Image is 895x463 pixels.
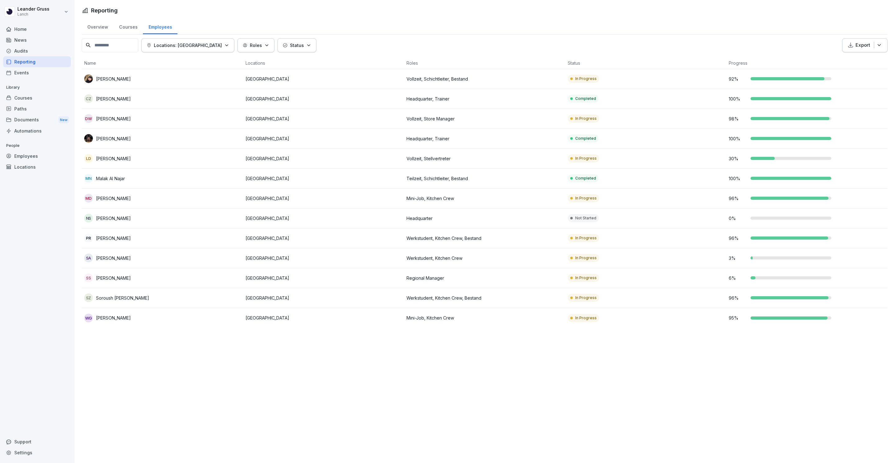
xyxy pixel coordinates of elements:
div: Documents [3,114,71,126]
p: 30 % [729,155,747,162]
div: PR [84,234,93,242]
a: Courses [113,18,143,34]
div: WG [84,314,93,322]
p: Completed [575,96,596,101]
p: In Progress [575,235,597,241]
p: [PERSON_NAME] [96,255,131,261]
div: Automations [3,125,71,136]
p: [PERSON_NAME] [96,235,131,241]
p: [GEOGRAPHIC_DATA] [246,295,402,301]
div: CZ [84,94,93,103]
p: Mini-Job, Kitchen Crew [406,195,563,202]
div: New [58,116,69,124]
h1: Reporting [91,6,118,15]
p: 100 % [729,175,747,182]
div: MD [84,194,93,203]
a: Home [3,24,71,35]
p: Headquarter, Trainer [406,135,563,142]
div: SS [84,274,93,282]
a: Audits [3,45,71,56]
div: Support [3,436,71,447]
p: [PERSON_NAME] [96,215,131,222]
button: Locations: [GEOGRAPHIC_DATA] [141,38,234,52]
p: People [3,141,71,151]
a: Reporting [3,56,71,67]
p: Locations: [GEOGRAPHIC_DATA] [154,42,222,49]
th: Name [82,57,243,69]
p: Headquarter, Trainer [406,96,563,102]
p: Not Started [575,215,596,221]
th: Status [565,57,727,69]
p: Completed [575,136,596,141]
p: In Progress [575,275,597,281]
img: ft3c6twtm548hlwbfxvpuuxs.png [84,74,93,83]
p: In Progress [575,195,597,201]
p: 6 % [729,275,747,281]
p: Werkstudent, Kitchen Crew, Bestand [406,295,563,301]
p: [GEOGRAPHIC_DATA] [246,235,402,241]
p: [GEOGRAPHIC_DATA] [246,115,402,122]
p: 96 % [729,195,747,202]
p: Library [3,82,71,92]
p: 100 % [729,135,747,142]
p: [PERSON_NAME] [96,96,131,102]
a: Paths [3,103,71,114]
a: Events [3,67,71,78]
div: MN [84,174,93,183]
p: Malak Al Najar [96,175,125,182]
p: [GEOGRAPHIC_DATA] [246,175,402,182]
p: [PERSON_NAME] [96,275,131,281]
div: SA [84,254,93,262]
p: Werkstudent, Kitchen Crew, Bestand [406,235,563,241]
p: Headquarter [406,215,563,222]
p: [GEOGRAPHIC_DATA] [246,195,402,202]
a: Courses [3,92,71,103]
p: [GEOGRAPHIC_DATA] [246,215,402,222]
p: 100 % [729,96,747,102]
a: Overview [82,18,113,34]
p: In Progress [575,76,597,82]
p: In Progress [575,116,597,121]
p: Soroush [PERSON_NAME] [96,295,149,301]
p: [GEOGRAPHIC_DATA] [246,155,402,162]
p: 96 % [729,235,747,241]
p: Lanch [17,12,49,16]
button: Export [842,38,888,52]
th: Roles [404,57,565,69]
p: [PERSON_NAME] [96,76,131,82]
p: Leander Gruss [17,7,49,12]
a: News [3,35,71,45]
p: [GEOGRAPHIC_DATA] [246,135,402,142]
img: gq6jiwkat9wmwctfmwqffveh.png [84,134,93,143]
p: [GEOGRAPHIC_DATA] [246,255,402,261]
p: [PERSON_NAME] [96,135,131,142]
p: [PERSON_NAME] [96,115,131,122]
div: LD [84,154,93,163]
p: Completed [575,175,596,181]
button: Status [278,38,316,52]
p: Werkstudent, Kitchen Crew [406,255,563,261]
p: In Progress [575,156,597,161]
p: Vollzeit, Schichtleiter, Bestand [406,76,563,82]
p: 98 % [729,115,747,122]
p: Vollzeit, Store Manager [406,115,563,122]
a: Employees [3,151,71,161]
p: Export [856,42,870,49]
p: [PERSON_NAME] [96,195,131,202]
p: [PERSON_NAME] [96,315,131,321]
th: Progress [726,57,888,69]
button: Roles [237,38,274,52]
p: 96 % [729,295,747,301]
p: [GEOGRAPHIC_DATA] [246,275,402,281]
a: Locations [3,161,71,172]
div: Settings [3,447,71,458]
